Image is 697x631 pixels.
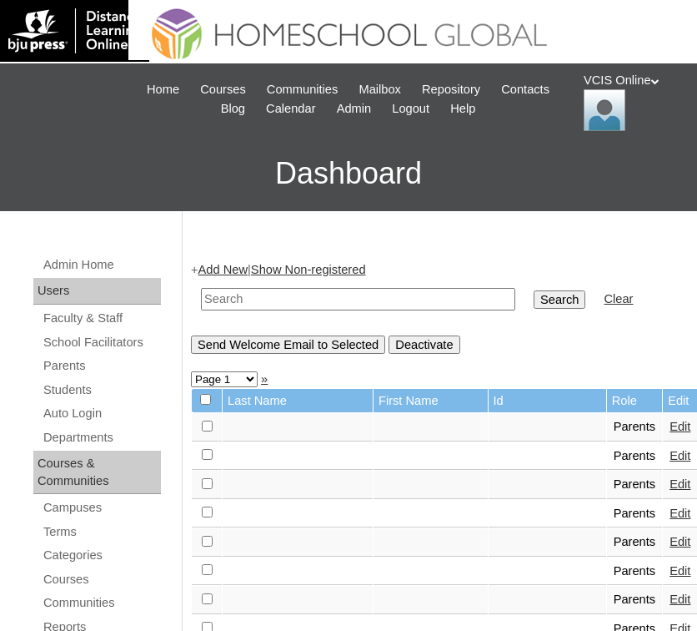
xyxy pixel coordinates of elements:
[192,80,254,99] a: Courses
[584,89,625,131] img: VCIS Online Admin
[258,80,347,99] a: Communities
[223,389,373,413] td: Last Name
[258,99,323,119] a: Calendar
[42,545,161,566] a: Categories
[147,80,179,99] span: Home
[669,535,690,548] a: Edit
[607,389,663,413] td: Role
[42,308,161,329] a: Faculty & Staff
[42,380,161,401] a: Students
[42,427,161,448] a: Departments
[33,278,161,305] div: Users
[607,586,663,614] td: Parents
[42,497,161,518] a: Campuses
[8,8,141,53] img: logo-white.png
[201,288,515,310] input: Search
[42,356,161,376] a: Parents
[669,593,690,606] a: Edit
[669,449,690,462] a: Edit
[534,290,585,309] input: Search
[669,564,690,578] a: Edit
[493,80,558,99] a: Contacts
[42,593,161,613] a: Communities
[414,80,489,99] a: Repository
[251,263,366,276] a: Show Non-registered
[42,332,161,353] a: School Facilitators
[350,80,409,99] a: Mailbox
[422,80,480,99] span: Repository
[42,403,161,424] a: Auto Login
[359,80,401,99] span: Mailbox
[607,471,663,499] td: Parents
[604,292,633,305] a: Clear
[266,99,315,119] span: Calendar
[607,558,663,586] td: Parents
[392,99,429,119] span: Logout
[337,99,372,119] span: Admin
[200,80,246,99] span: Courses
[267,80,338,99] span: Communities
[138,80,188,99] a: Home
[374,389,488,413] td: First Name
[501,80,549,99] span: Contacts
[442,99,484,119] a: Help
[213,99,253,119] a: Blog
[584,72,680,131] div: VCIS Online
[261,372,268,386] a: »
[450,99,475,119] span: Help
[8,136,689,211] h3: Dashboard
[607,413,663,442] td: Parents
[669,477,690,491] a: Edit
[328,99,380,119] a: Admin
[663,389,697,413] td: Edit
[669,507,690,520] a: Edit
[221,99,245,119] span: Blog
[607,500,663,528] td: Parents
[669,420,690,433] a: Edit
[607,528,663,557] td: Parents
[384,99,438,119] a: Logout
[42,522,161,543] a: Terms
[191,336,385,354] input: Send Welcome Email to Selected
[489,389,606,413] td: Id
[198,263,248,276] a: Add New
[389,336,459,354] input: Deactivate
[42,569,161,590] a: Courses
[607,442,663,471] td: Parents
[42,255,161,275] a: Admin Home
[33,451,161,494] div: Courses & Communities
[191,261,680,354] div: + |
